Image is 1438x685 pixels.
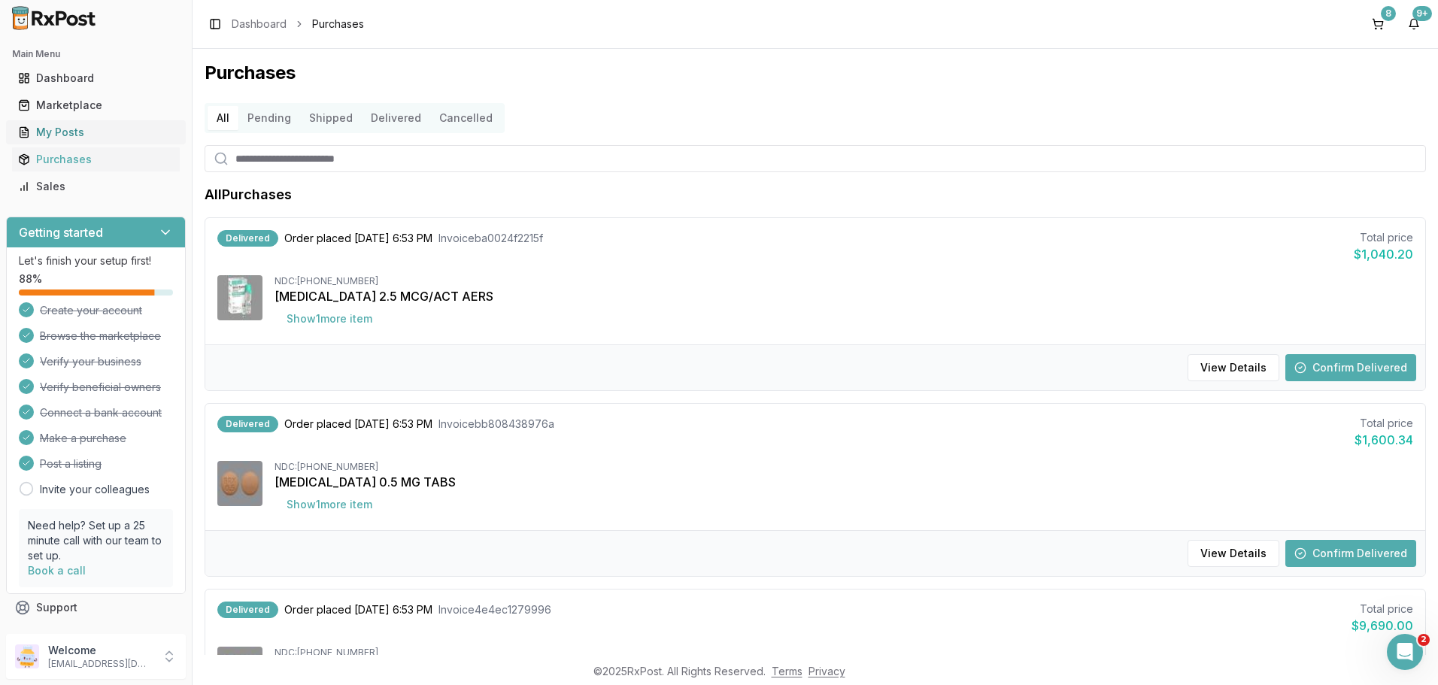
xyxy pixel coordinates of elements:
[18,71,174,86] div: Dashboard
[217,275,262,320] img: Spiriva Respimat 2.5 MCG/ACT AERS
[1354,245,1413,263] div: $1,040.20
[12,92,180,119] a: Marketplace
[18,179,174,194] div: Sales
[808,665,845,677] a: Privacy
[12,65,180,92] a: Dashboard
[12,146,180,173] a: Purchases
[15,644,39,668] img: User avatar
[1366,12,1390,36] button: 8
[6,66,186,90] button: Dashboard
[275,305,384,332] button: Show1more item
[18,152,174,167] div: Purchases
[1188,540,1279,567] button: View Details
[48,643,153,658] p: Welcome
[1381,6,1396,21] div: 8
[232,17,287,32] a: Dashboard
[275,491,384,518] button: Show1more item
[40,456,102,471] span: Post a listing
[40,329,161,344] span: Browse the marketplace
[1402,12,1426,36] button: 9+
[438,602,551,617] span: Invoice 4e4ec1279996
[12,48,180,60] h2: Main Menu
[772,665,802,677] a: Terms
[300,106,362,130] button: Shipped
[40,380,161,395] span: Verify beneficial owners
[28,564,86,577] a: Book a call
[217,230,278,247] div: Delivered
[205,184,292,205] h1: All Purchases
[1352,602,1413,617] div: Total price
[28,518,164,563] p: Need help? Set up a 25 minute call with our team to set up.
[40,303,142,318] span: Create your account
[6,594,186,621] button: Support
[217,602,278,618] div: Delivered
[19,271,42,286] span: 88 %
[6,93,186,117] button: Marketplace
[6,147,186,171] button: Purchases
[208,106,238,130] button: All
[1188,354,1279,381] button: View Details
[217,461,262,506] img: Rexulti 0.5 MG TABS
[18,125,174,140] div: My Posts
[19,253,173,268] p: Let's finish your setup first!
[1412,6,1432,21] div: 9+
[18,98,174,113] div: Marketplace
[362,106,430,130] button: Delivered
[232,17,364,32] nav: breadcrumb
[40,405,162,420] span: Connect a bank account
[19,223,103,241] h3: Getting started
[6,621,186,648] button: Feedback
[275,647,1413,659] div: NDC: [PHONE_NUMBER]
[275,461,1413,473] div: NDC: [PHONE_NUMBER]
[284,417,432,432] span: Order placed [DATE] 6:53 PM
[40,431,126,446] span: Make a purchase
[275,275,1413,287] div: NDC: [PHONE_NUMBER]
[48,658,153,670] p: [EMAIL_ADDRESS][DOMAIN_NAME]
[6,120,186,144] button: My Posts
[312,17,364,32] span: Purchases
[6,174,186,199] button: Sales
[40,482,150,497] a: Invite your colleagues
[284,231,432,246] span: Order placed [DATE] 6:53 PM
[1355,416,1413,431] div: Total price
[1387,634,1423,670] iframe: Intercom live chat
[1354,230,1413,245] div: Total price
[438,231,543,246] span: Invoice ba0024f2215f
[217,416,278,432] div: Delivered
[36,627,87,642] span: Feedback
[275,287,1413,305] div: [MEDICAL_DATA] 2.5 MCG/ACT AERS
[6,6,102,30] img: RxPost Logo
[238,106,300,130] button: Pending
[438,417,554,432] span: Invoice bb808438976a
[1418,634,1430,646] span: 2
[40,354,141,369] span: Verify your business
[430,106,502,130] button: Cancelled
[1352,617,1413,635] div: $9,690.00
[1355,431,1413,449] div: $1,600.34
[12,119,180,146] a: My Posts
[275,473,1413,491] div: [MEDICAL_DATA] 0.5 MG TABS
[1285,354,1416,381] button: Confirm Delivered
[284,602,432,617] span: Order placed [DATE] 6:53 PM
[12,173,180,200] a: Sales
[1285,540,1416,567] button: Confirm Delivered
[205,61,1426,85] h1: Purchases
